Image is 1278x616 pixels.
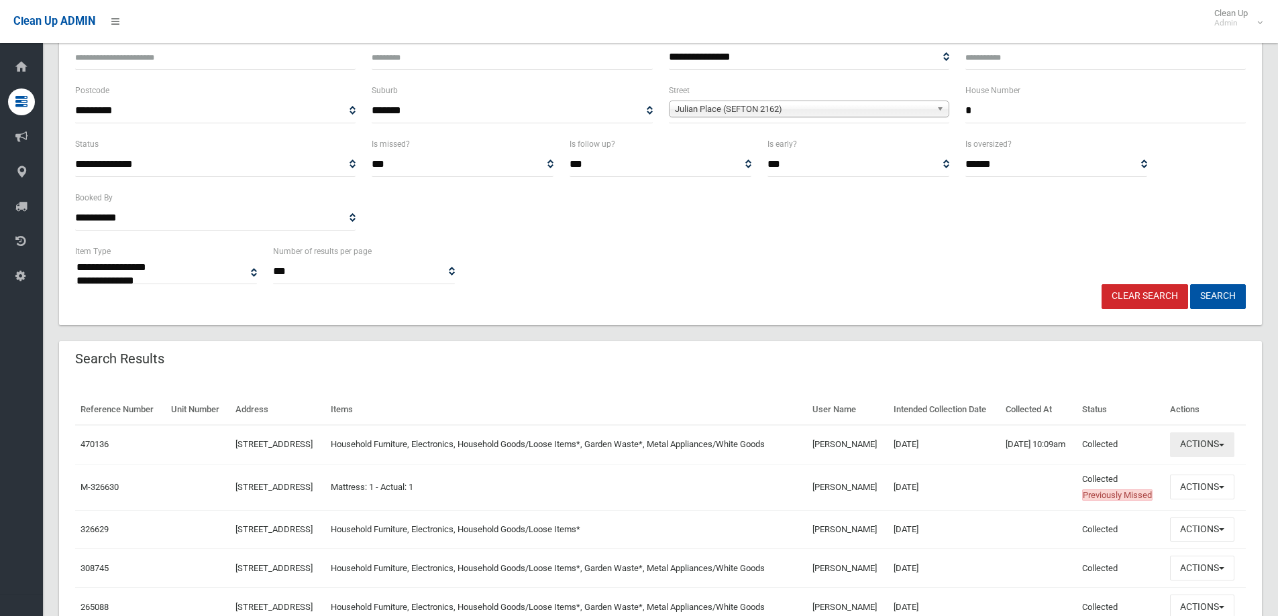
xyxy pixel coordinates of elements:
[1077,425,1165,464] td: Collected
[1170,556,1234,580] button: Actions
[75,395,166,425] th: Reference Number
[1214,18,1248,28] small: Admin
[59,346,180,372] header: Search Results
[1190,284,1246,309] button: Search
[1000,425,1077,464] td: [DATE] 10:09am
[888,395,1000,425] th: Intended Collection Date
[669,83,690,98] label: Street
[235,439,313,449] a: [STREET_ADDRESS]
[807,549,888,588] td: [PERSON_NAME]
[767,137,797,151] label: Is early?
[13,15,95,27] span: Clean Up ADMIN
[325,549,807,588] td: Household Furniture, Electronics, Household Goods/Loose Items*, Garden Waste*, Metal Appliances/W...
[1077,549,1165,588] td: Collected
[81,439,109,449] a: 470136
[75,244,111,259] label: Item Type
[372,137,410,151] label: Is missed?
[1077,395,1165,425] th: Status
[888,425,1000,464] td: [DATE]
[888,510,1000,549] td: [DATE]
[1102,284,1188,309] a: Clear Search
[807,510,888,549] td: [PERSON_NAME]
[1077,510,1165,549] td: Collected
[807,464,888,510] td: [PERSON_NAME]
[325,425,807,464] td: Household Furniture, Electronics, Household Goods/Loose Items*, Garden Waste*, Metal Appliances/W...
[807,425,888,464] td: [PERSON_NAME]
[965,83,1020,98] label: House Number
[1170,475,1234,499] button: Actions
[325,464,807,510] td: Mattress: 1 - Actual: 1
[888,464,1000,510] td: [DATE]
[807,395,888,425] th: User Name
[235,563,313,573] a: [STREET_ADDRESS]
[75,137,99,151] label: Status
[235,482,313,492] a: [STREET_ADDRESS]
[675,101,931,117] span: Julian Place (SEFTON 2162)
[965,137,1012,151] label: Is oversized?
[81,563,109,573] a: 308745
[1165,395,1246,425] th: Actions
[1170,517,1234,542] button: Actions
[273,244,372,259] label: Number of results per page
[1077,464,1165,510] td: Collected
[372,83,398,98] label: Suburb
[81,602,109,612] a: 265088
[1082,489,1153,501] span: Previously Missed
[1208,8,1261,28] span: Clean Up
[235,524,313,534] a: [STREET_ADDRESS]
[75,83,109,98] label: Postcode
[325,395,807,425] th: Items
[570,137,615,151] label: Is follow up?
[81,524,109,534] a: 326629
[325,510,807,549] td: Household Furniture, Electronics, Household Goods/Loose Items*
[81,482,119,492] a: M-326630
[235,602,313,612] a: [STREET_ADDRESS]
[230,395,325,425] th: Address
[166,395,229,425] th: Unit Number
[888,549,1000,588] td: [DATE]
[75,190,113,205] label: Booked By
[1170,432,1234,457] button: Actions
[1000,395,1077,425] th: Collected At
